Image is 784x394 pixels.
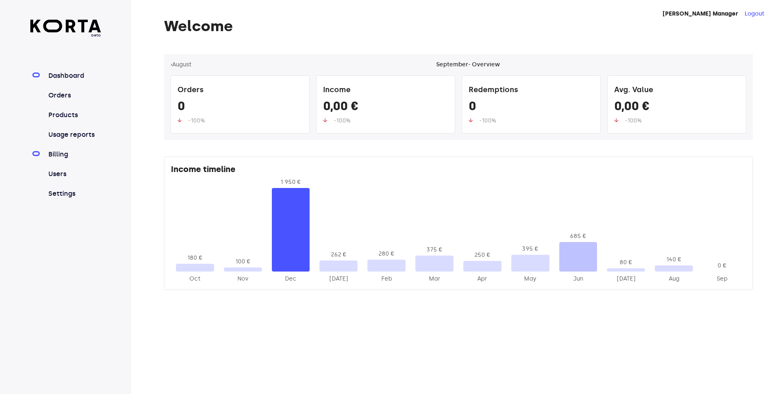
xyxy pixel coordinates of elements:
[367,275,406,283] div: 2025-Feb
[607,275,645,283] div: 2025-Jul
[319,275,358,283] div: 2025-Jan
[614,82,739,99] div: Avg. Value
[415,275,454,283] div: 2025-Mar
[176,275,214,283] div: 2024-Oct
[171,163,746,178] div: Income timeline
[224,275,262,283] div: 2024-Nov
[745,10,764,18] button: Logout
[511,275,549,283] div: 2025-May
[655,275,693,283] div: 2025-Aug
[47,189,101,199] a: Settings
[559,232,597,240] div: 685 €
[436,61,500,69] div: September - Overview
[47,110,101,120] a: Products
[30,20,101,38] a: beta
[178,99,303,117] div: 0
[47,169,101,179] a: Users
[463,251,501,259] div: 250 €
[30,32,101,38] span: beta
[178,118,182,122] img: up
[625,117,642,124] span: -100%
[469,82,594,99] div: Redemptions
[178,82,303,99] div: Orders
[415,246,454,254] div: 375 €
[614,118,618,122] img: up
[323,118,327,122] img: up
[164,18,753,34] h1: Welcome
[463,275,501,283] div: 2025-Apr
[479,117,496,124] span: -100%
[176,254,214,262] div: 180 €
[607,258,645,267] div: 80 €
[319,251,358,259] div: 262 €
[323,99,448,117] div: 0,00 €
[559,275,597,283] div: 2025-Jun
[30,20,101,32] img: Korta
[47,71,101,81] a: Dashboard
[655,256,693,264] div: 140 €
[272,178,310,186] div: 1 950 €
[323,82,448,99] div: Income
[272,275,310,283] div: 2024-Dec
[188,117,205,124] span: -100%
[469,118,473,122] img: up
[47,91,101,100] a: Orders
[171,61,191,69] button: ‹August
[511,245,549,253] div: 395 €
[47,130,101,140] a: Usage reports
[703,275,741,283] div: 2025-Sep
[334,117,351,124] span: -100%
[47,149,101,159] a: Billing
[663,10,738,17] strong: [PERSON_NAME] Manager
[703,262,741,270] div: 0 €
[614,99,739,117] div: 0,00 €
[367,250,406,258] div: 280 €
[469,99,594,117] div: 0
[224,258,262,266] div: 100 €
